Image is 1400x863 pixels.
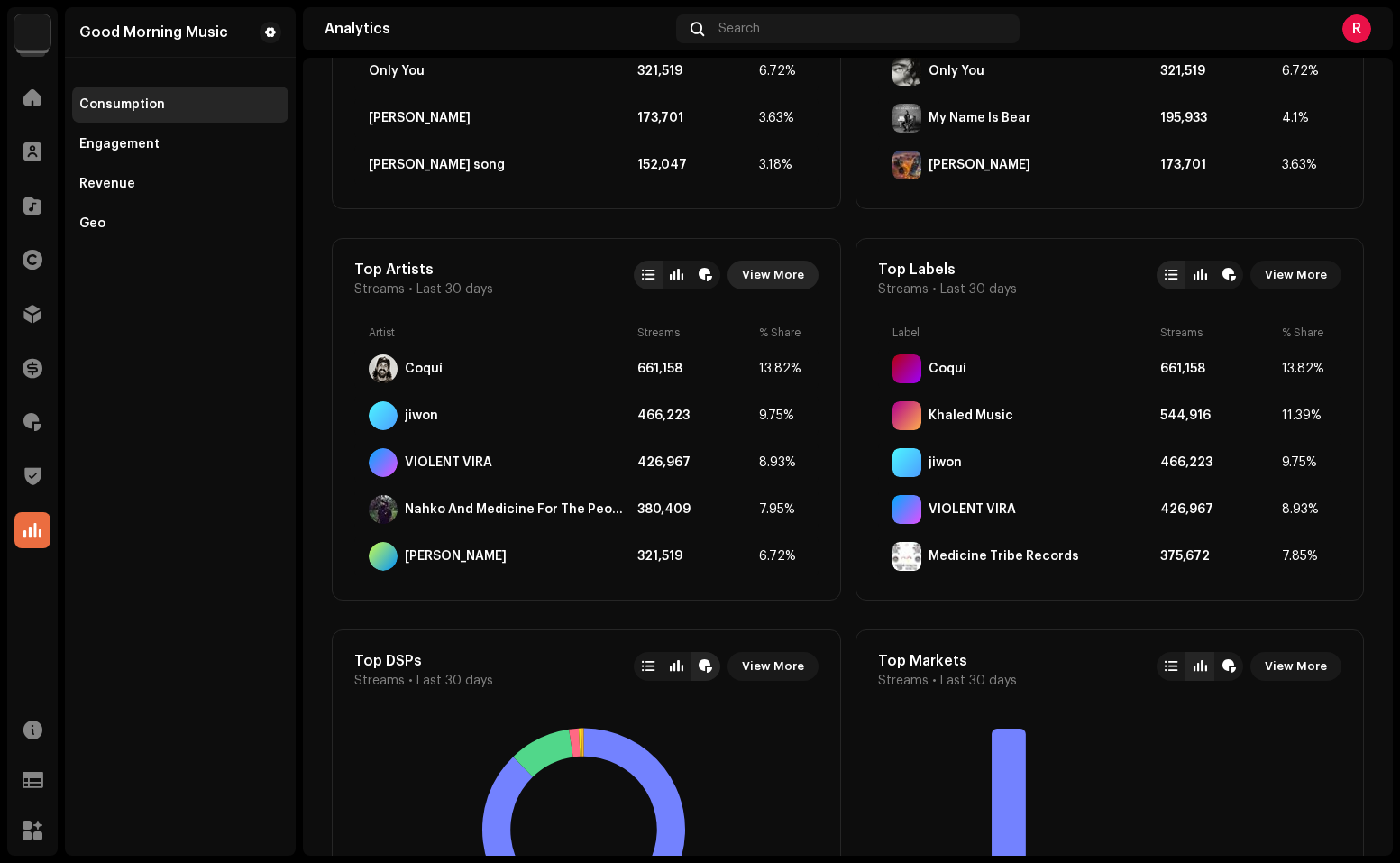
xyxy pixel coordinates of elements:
[929,409,1013,423] div: Khaled Music
[892,326,1154,340] div: Label
[637,326,752,340] div: Streams
[79,97,165,112] div: Consumption
[405,362,443,376] div: Coquí
[878,261,1017,279] div: Top Labels
[637,111,752,125] div: 173,701
[405,455,492,470] div: VIOLENT VIRA
[637,455,752,470] div: 426,967
[742,257,804,293] span: View More
[405,549,507,564] div: Alex McArtor
[878,282,929,297] span: Streams
[1250,652,1341,681] button: View More
[637,64,752,78] div: 321,519
[929,64,984,78] div: Only You
[408,674,413,688] span: •
[369,158,505,172] div: stacy's song
[637,409,752,423] div: 466,223
[1282,409,1327,423] div: 11.39%
[932,282,937,297] span: •
[1160,549,1275,564] div: 375,672
[354,652,493,670] div: Top DSPs
[929,502,1016,517] div: VIOLENT VIRA
[892,104,921,133] img: A91E11B9-623A-4E56-9464-D13167EB29C1
[727,652,819,681] button: View More
[408,282,413,297] span: •
[718,22,760,36] span: Search
[1160,64,1275,78] div: 321,519
[929,362,966,376] div: Coquí
[72,87,288,123] re-m-nav-item: Consumption
[369,354,398,383] img: 5CEC363E-26D9-4CCC-8308-D59B4C6A687A
[637,158,752,172] div: 152,047
[892,542,921,571] img: 8D97C81E-B7A8-4D62-8591-4B703167DE9A
[759,362,804,376] div: 13.82%
[416,674,493,688] span: Last 30 days
[405,502,630,517] div: Nahko And Medicine For The People
[1282,64,1327,78] div: 6.72%
[759,64,804,78] div: 6.72%
[72,206,288,242] re-m-nav-item: Geo
[1265,257,1327,293] span: View More
[940,282,1017,297] span: Last 30 days
[759,502,804,517] div: 7.95%
[1342,14,1371,43] div: R
[72,126,288,162] re-m-nav-item: Engagement
[369,495,398,524] img: 0D29E0FB-9336-4521-BAD3-529EF41AA200
[637,549,752,564] div: 321,519
[878,652,1017,670] div: Top Markets
[929,549,1079,564] div: Medicine Tribe Records
[369,326,630,340] div: Artist
[929,455,962,470] div: jiwon
[1160,409,1275,423] div: 544,916
[940,674,1017,688] span: Last 30 days
[1160,111,1275,125] div: 195,933
[759,409,804,423] div: 9.75%
[759,158,804,172] div: 3.18%
[369,64,425,78] div: Only You
[369,111,471,125] div: Meadows
[405,409,438,423] div: jiwon
[79,137,160,151] div: Engagement
[759,549,804,564] div: 6.72%
[637,502,752,517] div: 380,409
[892,151,921,179] img: B42F2152-BF3A-40AE-B884-31417004188F
[727,261,819,289] button: View More
[1282,158,1327,172] div: 3.63%
[72,166,288,202] re-m-nav-item: Revenue
[354,282,405,297] span: Streams
[892,57,921,86] img: 8C97B8AB-BC7D-4A9E-ACE6-485E58CA2E4F
[1282,326,1327,340] div: % Share
[759,111,804,125] div: 3.63%
[878,674,929,688] span: Streams
[354,674,405,688] span: Streams
[1265,648,1327,684] span: View More
[1250,261,1341,289] button: View More
[1282,549,1327,564] div: 7.85%
[354,261,493,279] div: Top Artists
[1160,362,1275,376] div: 661,158
[637,362,752,376] div: 661,158
[759,455,804,470] div: 8.93%
[1160,326,1275,340] div: Streams
[1282,111,1327,125] div: 4.1%
[79,25,228,40] div: Good Morning Music
[1282,362,1327,376] div: 13.82%
[759,326,804,340] div: % Share
[929,111,1031,125] div: My Name Is Bear
[742,648,804,684] span: View More
[416,282,493,297] span: Last 30 days
[79,216,105,231] div: Geo
[1282,502,1327,517] div: 8.93%
[1160,158,1275,172] div: 173,701
[1160,455,1275,470] div: 466,223
[79,177,135,191] div: Revenue
[929,158,1030,172] div: Meadows
[932,674,937,688] span: •
[14,14,50,50] img: 4d355f5d-9311-46a2-b30d-525bdb8252bf
[325,22,669,36] div: Analytics
[1282,455,1327,470] div: 9.75%
[1160,502,1275,517] div: 426,967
